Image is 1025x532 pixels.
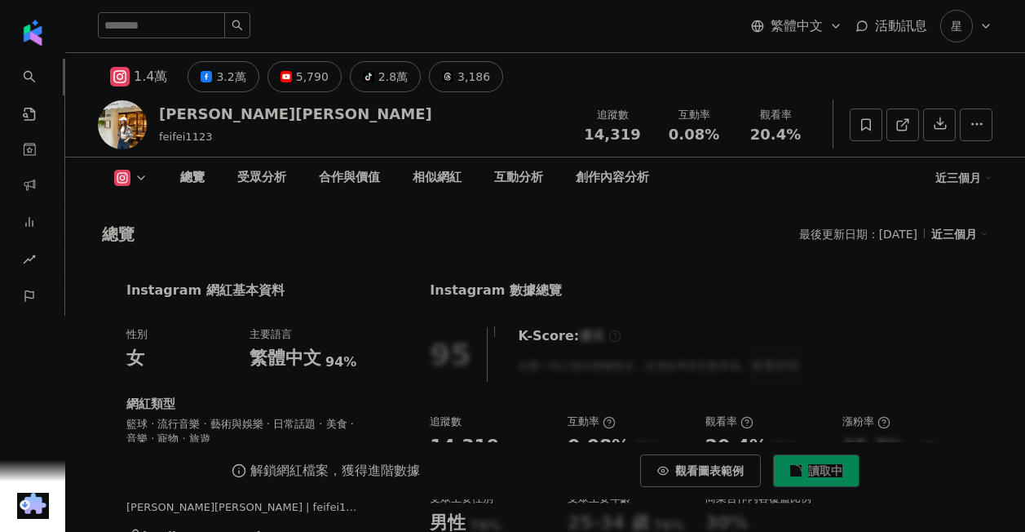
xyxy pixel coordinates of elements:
[518,327,621,345] div: K-Score :
[98,100,147,149] img: KOL Avatar
[237,168,286,188] div: 受眾分析
[267,61,342,92] button: 5,790
[581,107,643,123] div: 追蹤數
[126,396,175,413] div: 網紅類型
[750,126,801,143] span: 20.4%
[159,104,432,124] div: [PERSON_NAME][PERSON_NAME]
[457,65,490,88] div: 3,186
[232,20,243,31] span: search
[126,346,144,371] div: 女
[126,500,356,515] span: [PERSON_NAME][PERSON_NAME] | feifei1123_
[705,415,753,429] div: 觀看率
[788,463,802,478] span: loading
[430,415,462,429] div: 追蹤數
[250,346,321,371] div: 繁體中文
[744,107,806,123] div: 觀看率
[951,17,962,35] span: 星
[159,131,212,143] span: feifei1123
[640,454,761,487] button: 觀看圖表範例
[663,107,725,123] div: 互動率
[17,493,49,519] img: chrome extension
[180,168,205,188] div: 總覽
[250,463,420,480] div: 解鎖網紅檔案，獲得進階數據
[931,224,988,245] div: 近三個月
[935,165,992,191] div: 近三個月
[20,20,46,46] img: logo icon
[675,464,744,477] span: 觀看圖表範例
[250,327,292,342] div: 主要語言
[413,168,462,188] div: 相似網紅
[584,126,640,143] span: 14,319
[773,454,859,487] button: 讀取中
[771,17,823,35] span: 繁體中文
[568,434,630,459] div: 0.08%
[126,327,148,342] div: 性別
[23,59,55,122] a: search
[325,353,356,371] span: 94%
[429,61,503,92] button: 3,186
[350,61,421,92] button: 2.8萬
[378,65,408,88] div: 2.8萬
[216,65,245,88] div: 3.2萬
[705,434,767,459] div: 20.4%
[126,417,356,446] span: 籃球 · 流行音樂 · 藝術與娛樂 · 日常話題 · 美食 · 音樂 · 寵物 · 旅遊
[102,223,135,246] div: 總覽
[126,282,285,299] div: Instagram 網紅基本資料
[669,126,719,143] span: 0.08%
[576,168,649,188] div: 創作內容分析
[494,168,543,188] div: 互動分析
[875,18,927,33] span: 活動訊息
[98,61,179,92] button: 1.4萬
[319,168,380,188] div: 合作與價值
[23,243,36,280] span: rise
[842,415,890,429] div: 漲粉率
[808,464,842,477] span: 讀取中
[430,282,562,299] div: Instagram 數據總覽
[188,61,258,92] button: 3.2萬
[134,65,167,88] div: 1.4萬
[799,228,917,241] div: 最後更新日期：[DATE]
[430,434,499,459] div: 14,319
[568,415,616,429] div: 互動率
[296,65,329,88] div: 5,790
